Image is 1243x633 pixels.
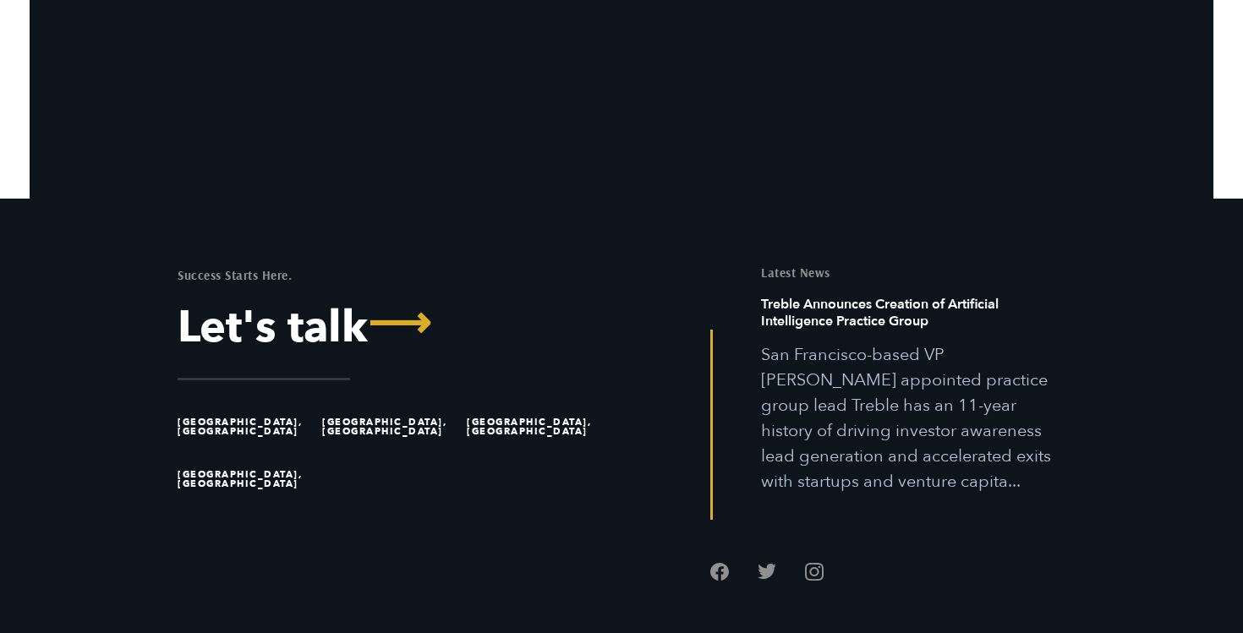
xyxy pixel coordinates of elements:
[710,562,729,581] a: Follow us on Facebook
[467,401,604,453] li: [GEOGRAPHIC_DATA], [GEOGRAPHIC_DATA]
[178,453,315,505] li: [GEOGRAPHIC_DATA], [GEOGRAPHIC_DATA]
[178,267,292,283] mark: Success Starts Here.
[761,266,1065,279] h5: Latest News
[805,562,824,581] a: Follow us on Instagram
[322,401,459,453] li: [GEOGRAPHIC_DATA], [GEOGRAPHIC_DATA]
[761,296,1065,494] a: Read this article
[761,296,1065,342] h6: Treble Announces Creation of Artificial Intelligence Practice Group
[758,562,776,581] a: Follow us on Twitter
[178,401,315,453] li: [GEOGRAPHIC_DATA], [GEOGRAPHIC_DATA]
[761,342,1065,494] p: San Francisco-based VP [PERSON_NAME] appointed practice group lead Treble has an 11-year history ...
[178,306,609,350] a: Let's Talk
[368,302,431,346] span: ⟶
